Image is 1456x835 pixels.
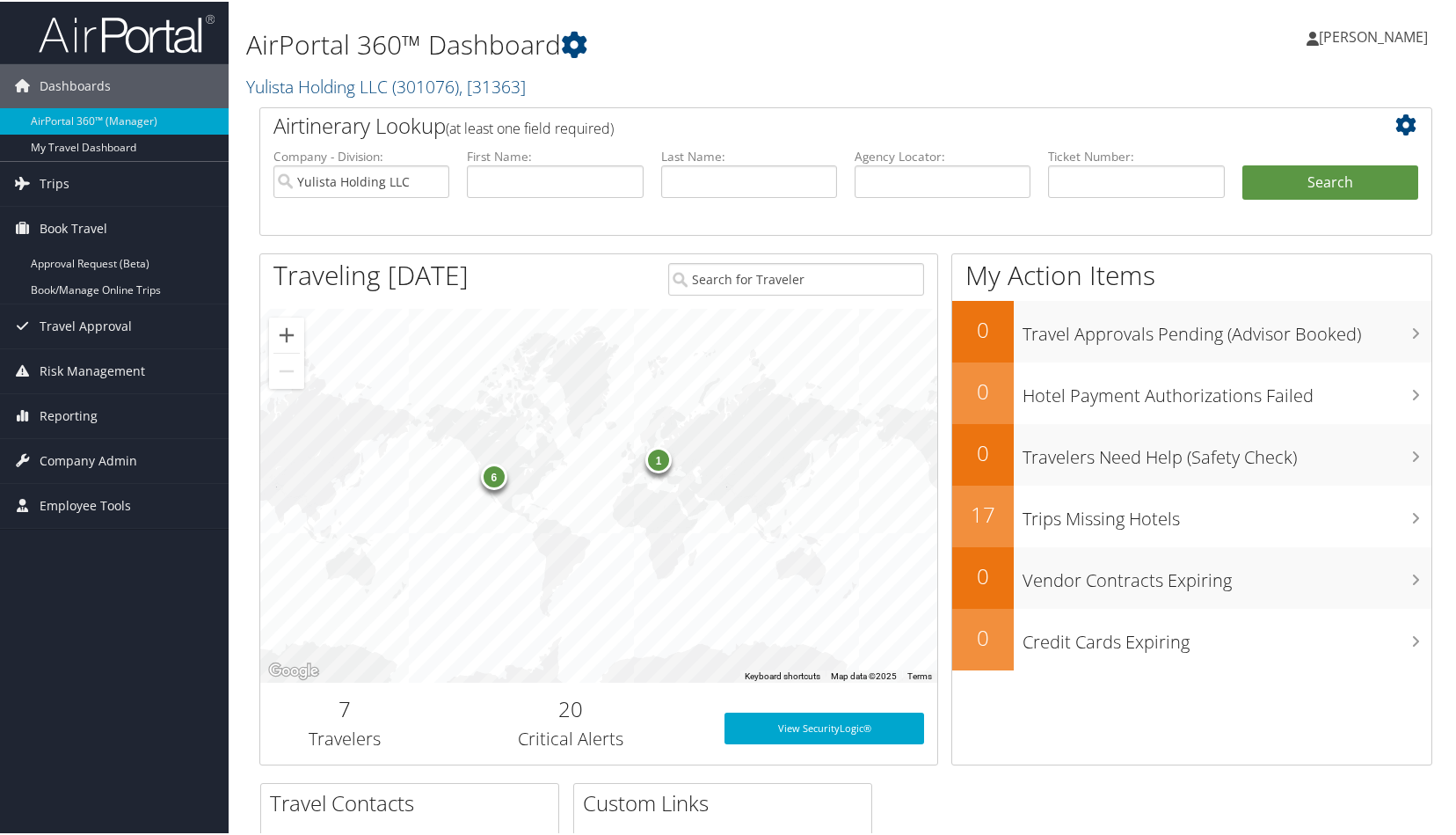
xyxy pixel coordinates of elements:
[583,787,871,817] h2: Custom Links
[270,787,558,817] h2: Travel Contacts
[855,146,1030,164] label: Agency Locator:
[40,437,137,481] span: Company Admin
[1023,496,1431,530] h3: Trips Missing Hotels
[645,445,672,472] div: 1
[273,255,469,292] h1: Traveling [DATE]
[273,725,416,750] h3: Travelers
[831,670,897,679] span: Map data ©2025
[1307,9,1445,62] a: [PERSON_NAME]
[273,692,416,722] h2: 7
[952,299,1431,361] a: 0Travel Approvals Pending (Advisor Booked)
[40,392,98,436] span: Reporting
[446,117,614,136] span: (at least one field required)
[952,375,1014,405] h2: 0
[952,436,1014,466] h2: 0
[481,462,507,488] div: 6
[1023,373,1431,407] h3: Hotel Payment Authorizations Failed
[952,607,1431,669] a: 0Credit Cards Expiring
[265,658,323,681] a: Open this area in Google Maps (opens a new window)
[40,348,145,392] span: Risk Management
[1048,146,1224,164] label: Ticket Number:
[273,109,1321,139] h2: Airtinerary Lookup
[952,422,1431,484] a: 0Travelers Need Help (Safety Check)
[265,658,323,681] img: Google
[467,146,643,164] label: First Name:
[952,255,1431,292] h1: My Action Items
[40,482,131,526] span: Employee Tools
[952,484,1431,546] a: 17Trips Missing Hotels
[952,560,1014,590] h2: 0
[1023,435,1431,468] h3: Travelers Need Help (Safety Check)
[442,692,698,722] h2: 20
[952,313,1014,343] h2: 0
[745,669,820,681] button: Keyboard shortcuts
[952,361,1431,422] a: 0Hotel Payment Authorizations Failed
[40,303,132,347] span: Travel Approval
[952,498,1014,528] h2: 17
[39,11,215,53] img: airportal-logo.png
[1023,619,1431,653] h3: Credit Cards Expiring
[1023,558,1431,591] h3: Vendor Contracts Expiring
[952,621,1014,651] h2: 0
[40,205,107,249] span: Book Travel
[269,352,304,387] button: Zoom out
[1319,26,1428,45] span: [PERSON_NAME]
[40,62,111,106] span: Dashboards
[952,546,1431,607] a: 0Vendor Contracts Expiring
[40,160,69,204] span: Trips
[269,316,304,351] button: Zoom in
[907,670,932,679] a: Terms (opens in new tab)
[661,146,837,164] label: Last Name:
[246,73,526,97] a: Yulista Holding LLC
[724,711,924,743] a: View SecurityLogic®
[1242,164,1418,199] button: Search
[1023,311,1431,345] h3: Travel Approvals Pending (Advisor Booked)
[442,725,698,750] h3: Critical Alerts
[459,73,526,97] span: , [ 31363 ]
[273,146,449,164] label: Company - Division:
[668,261,924,294] input: Search for Traveler
[246,25,1045,62] h1: AirPortal 360™ Dashboard
[392,73,459,97] span: ( 301076 )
